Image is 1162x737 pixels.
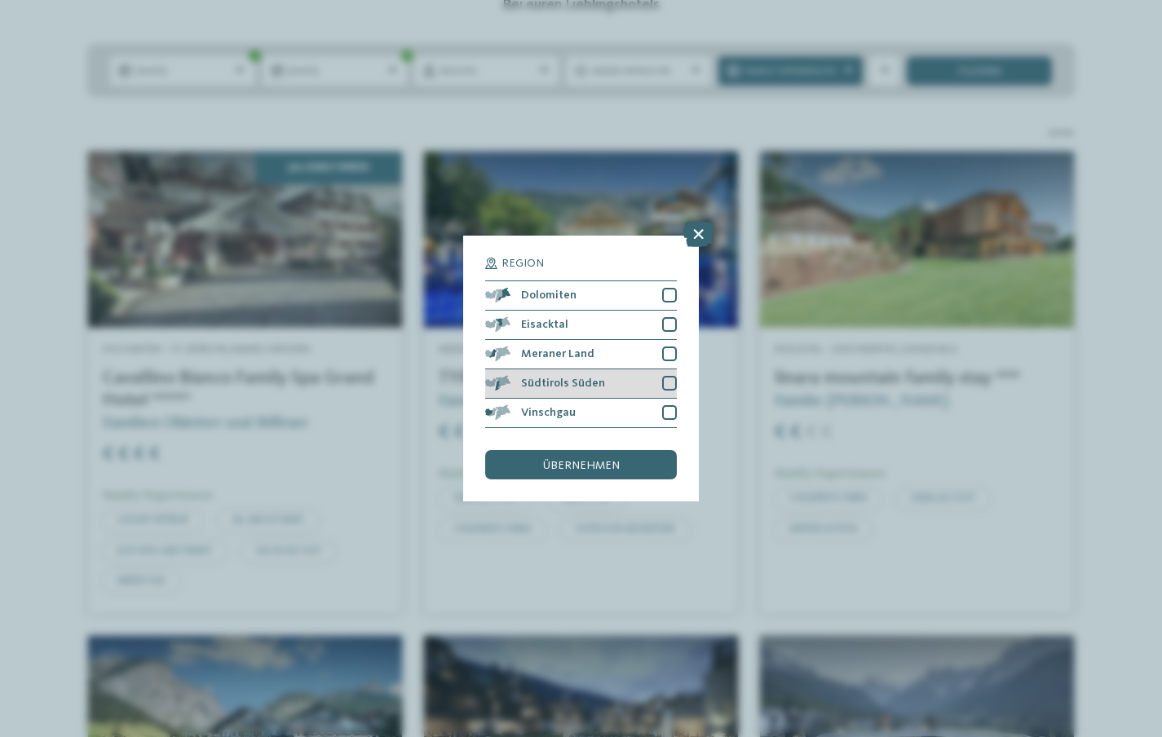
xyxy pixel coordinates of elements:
span: übernehmen [543,460,620,471]
span: Dolomiten [521,289,577,301]
span: Meraner Land [521,348,594,360]
span: Vinschgau [521,407,576,418]
span: Region [501,258,544,269]
span: Eisacktal [521,319,568,330]
span: Südtirols Süden [521,377,605,389]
